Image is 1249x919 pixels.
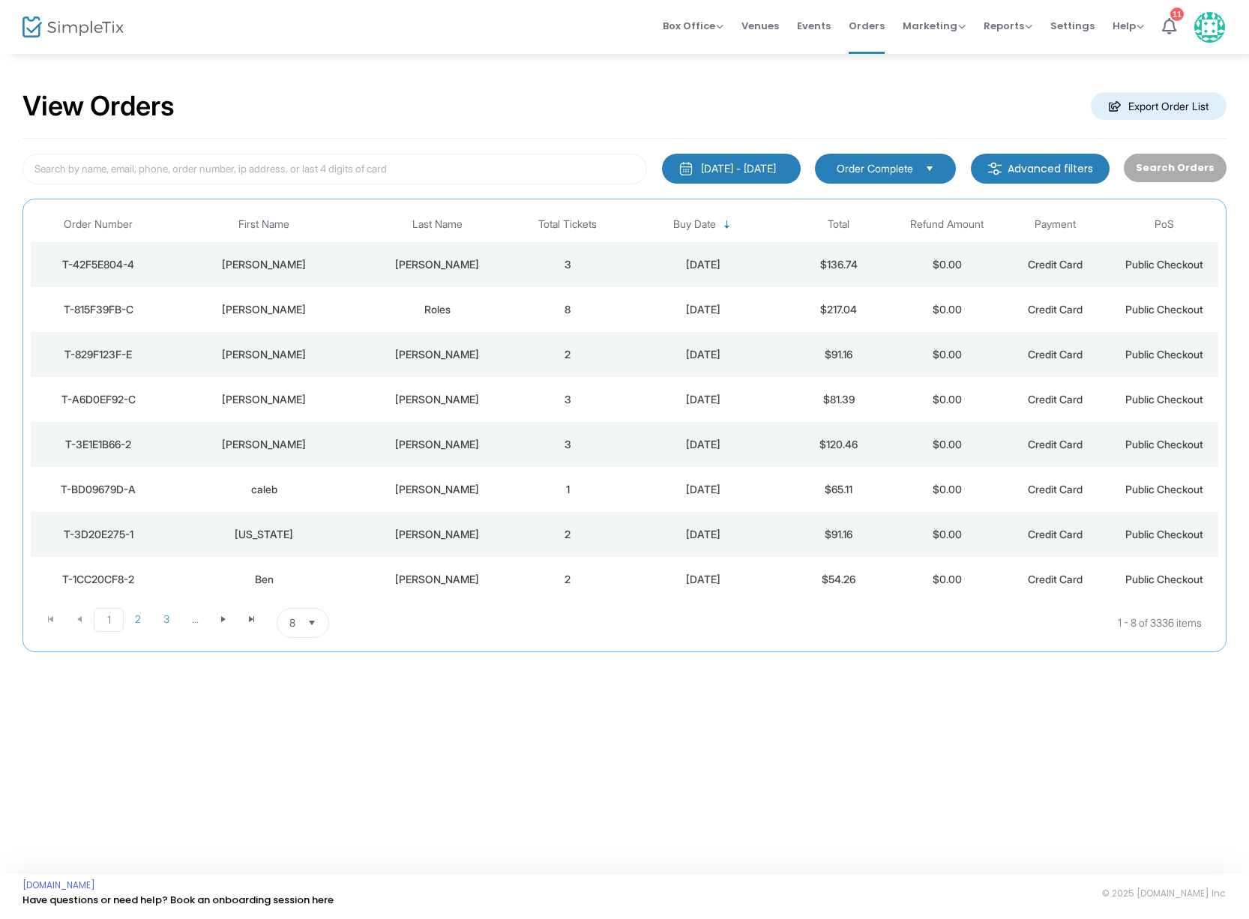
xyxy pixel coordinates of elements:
[412,218,463,231] span: Last Name
[1050,7,1095,45] span: Settings
[238,218,289,231] span: First Name
[246,613,258,625] span: Go to the last page
[514,467,622,512] td: 1
[678,161,693,176] img: monthly
[170,527,358,542] div: Georgia
[94,608,124,632] span: Page 1
[893,207,1002,242] th: Refund Amount
[919,160,940,177] button: Select
[1102,888,1227,900] span: © 2025 [DOMAIN_NAME] Inc.
[784,207,893,242] th: Total
[170,257,358,272] div: Rosalee
[301,609,322,637] button: Select
[1028,393,1083,406] span: Credit Card
[784,512,893,557] td: $91.16
[514,242,622,287] td: 3
[514,422,622,467] td: 3
[893,377,1002,422] td: $0.00
[1028,348,1083,361] span: Credit Card
[209,608,238,630] span: Go to the next page
[625,302,780,317] div: 9/19/2025
[514,332,622,377] td: 2
[741,7,779,45] span: Venues
[34,572,163,587] div: T-1CC20CF8-2
[784,332,893,377] td: $91.16
[784,557,893,602] td: $54.26
[987,161,1002,176] img: filter
[1125,438,1203,451] span: Public Checkout
[1125,303,1203,316] span: Public Checkout
[34,257,163,272] div: T-42F5E804-4
[849,7,885,45] span: Orders
[625,572,780,587] div: 9/16/2025
[1125,258,1203,271] span: Public Checkout
[22,154,647,184] input: Search by name, email, phone, order number, ip address, or last 4 digits of card
[1125,348,1203,361] span: Public Checkout
[514,207,622,242] th: Total Tickets
[1035,218,1076,231] span: Payment
[365,482,510,497] div: allen
[701,161,776,176] div: [DATE] - [DATE]
[1125,483,1203,495] span: Public Checkout
[170,482,358,497] div: caleb
[170,572,358,587] div: Ben
[837,161,913,176] span: Order Complete
[514,287,622,332] td: 8
[1028,573,1083,585] span: Credit Card
[784,242,893,287] td: $136.74
[893,557,1002,602] td: $0.00
[64,218,133,231] span: Order Number
[1125,573,1203,585] span: Public Checkout
[34,527,163,542] div: T-3D20E275-1
[34,392,163,407] div: T-A6D0EF92-C
[784,287,893,332] td: $217.04
[514,557,622,602] td: 2
[217,613,229,625] span: Go to the next page
[797,7,831,45] span: Events
[625,347,780,362] div: 9/17/2025
[1028,303,1083,316] span: Credit Card
[365,437,510,452] div: Hovis
[124,608,152,630] span: Page 2
[34,347,163,362] div: T-829F123F-E
[784,467,893,512] td: $65.11
[365,392,510,407] div: Petersen
[170,437,358,452] div: Keith
[514,377,622,422] td: 3
[625,527,780,542] div: 9/16/2025
[365,302,510,317] div: Roles
[365,527,510,542] div: Zutz
[289,615,295,630] span: 8
[152,608,181,630] span: Page 3
[625,482,780,497] div: 9/17/2025
[721,219,733,231] span: Sortable
[181,608,209,630] span: Page 4
[784,377,893,422] td: $81.39
[784,422,893,467] td: $120.46
[1170,7,1184,21] div: 11
[971,154,1110,184] m-button: Advanced filters
[1028,528,1083,540] span: Credit Card
[625,437,780,452] div: 9/17/2025
[365,257,510,272] div: Allard
[893,512,1002,557] td: $0.00
[34,437,163,452] div: T-3E1E1B66-2
[893,287,1002,332] td: $0.00
[365,347,510,362] div: Kirscht-Perera
[1028,438,1083,451] span: Credit Card
[893,422,1002,467] td: $0.00
[893,332,1002,377] td: $0.00
[663,19,723,33] span: Box Office
[238,608,266,630] span: Go to the last page
[1125,393,1203,406] span: Public Checkout
[170,347,358,362] div: Noelle
[514,512,622,557] td: 2
[478,608,1202,638] kendo-pager-info: 1 - 8 of 3336 items
[34,482,163,497] div: T-BD09679D-A
[893,242,1002,287] td: $0.00
[673,218,716,231] span: Buy Date
[1155,218,1174,231] span: PoS
[1125,528,1203,540] span: Public Checkout
[1091,92,1227,120] m-button: Export Order List
[365,572,510,587] div: Polach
